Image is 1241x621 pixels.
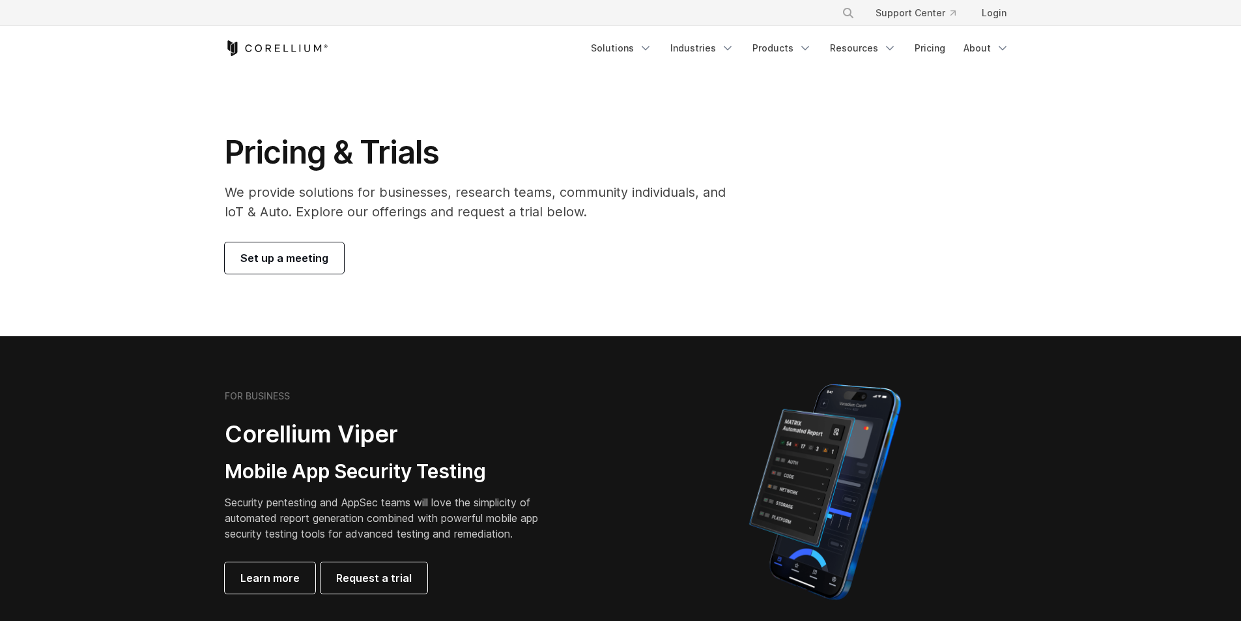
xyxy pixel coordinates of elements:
div: Navigation Menu [826,1,1017,25]
a: Login [971,1,1017,25]
span: Set up a meeting [240,250,328,266]
p: Security pentesting and AppSec teams will love the simplicity of automated report generation comb... [225,495,558,542]
div: Navigation Menu [583,36,1017,60]
a: Corellium Home [225,40,328,56]
span: Learn more [240,570,300,586]
a: About [956,36,1017,60]
span: Request a trial [336,570,412,586]
a: Industries [663,36,742,60]
a: Support Center [865,1,966,25]
p: We provide solutions for businesses, research teams, community individuals, and IoT & Auto. Explo... [225,182,744,222]
a: Set up a meeting [225,242,344,274]
a: Learn more [225,562,315,594]
a: Resources [822,36,904,60]
a: Solutions [583,36,660,60]
h2: Corellium Viper [225,420,558,449]
h6: FOR BUSINESS [225,390,290,402]
a: Request a trial [321,562,427,594]
a: Products [745,36,820,60]
h3: Mobile App Security Testing [225,459,558,484]
h1: Pricing & Trials [225,133,744,172]
a: Pricing [907,36,953,60]
button: Search [836,1,860,25]
img: Corellium MATRIX automated report on iPhone showing app vulnerability test results across securit... [727,378,923,606]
